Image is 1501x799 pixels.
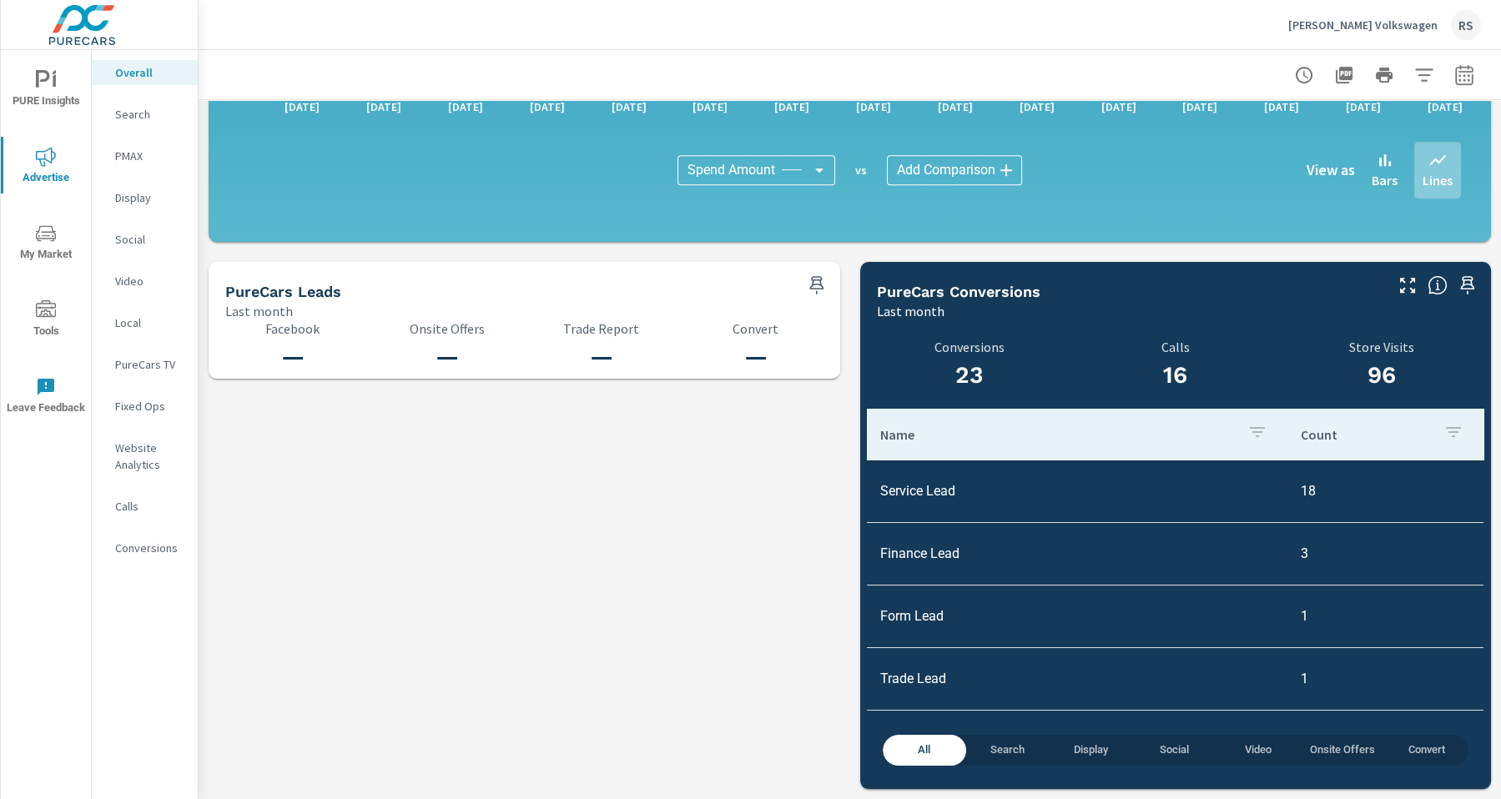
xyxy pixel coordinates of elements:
[803,272,830,299] span: Save this to your personalized report
[1423,170,1453,190] p: Lines
[1368,58,1401,92] button: Print Report
[534,343,668,371] h3: —
[688,321,823,336] p: Convert
[225,283,341,300] h5: PureCars Leads
[92,269,198,294] div: Video
[115,356,184,373] p: PureCars TV
[877,301,944,321] p: Last month
[887,155,1022,185] div: Add Comparison
[1089,98,1147,115] p: [DATE]
[534,321,668,336] p: Trade Report
[1278,339,1484,354] p: Store Visits
[1394,272,1421,299] button: Make Fullscreen
[1372,170,1398,190] p: Bars
[1,50,91,434] div: nav menu
[115,540,184,556] p: Conversions
[115,64,184,81] p: Overall
[92,185,198,210] div: Display
[1327,58,1361,92] button: "Export Report to PDF"
[1408,58,1441,92] button: Apply Filters
[92,60,198,85] div: Overall
[92,143,198,168] div: PMAX
[677,155,835,185] div: Spend Amount
[115,440,184,473] p: Website Analytics
[867,657,1288,700] td: Trade Lead
[6,70,86,111] span: PURE Insights
[92,394,198,419] div: Fixed Ops
[1082,361,1268,389] h3: 16
[436,98,495,115] p: [DATE]
[1451,10,1481,40] div: RS
[1416,98,1474,115] p: [DATE]
[6,147,86,188] span: Advertise
[1334,98,1393,115] p: [DATE]
[6,224,86,264] span: My Market
[115,106,184,123] p: Search
[1288,18,1438,33] p: [PERSON_NAME] Volkswagen
[1310,741,1375,760] span: Onsite Offers
[897,162,995,178] span: Add Comparison
[92,102,198,127] div: Search
[1428,275,1448,295] span: Understand conversion over the selected time range.
[1008,98,1066,115] p: [DATE]
[1060,741,1123,760] span: Display
[225,301,293,321] p: Last month
[355,98,413,115] p: [DATE]
[115,189,184,206] p: Display
[1448,58,1481,92] button: Select Date Range
[115,231,184,248] p: Social
[867,532,1288,575] td: Finance Lead
[115,148,184,164] p: PMAX
[518,98,577,115] p: [DATE]
[225,343,360,371] h3: —
[92,227,198,252] div: Social
[688,162,775,178] span: Spend Amount
[880,426,1235,443] p: Name
[1307,162,1355,178] h6: View as
[867,470,1288,512] td: Service Lead
[380,343,514,371] h3: —
[877,283,1040,300] h5: PureCars Conversions
[1252,98,1311,115] p: [DATE]
[1454,272,1481,299] span: Save this to your personalized report
[1171,98,1229,115] p: [DATE]
[92,435,198,477] div: Website Analytics
[1395,741,1458,760] span: Convert
[835,163,887,178] p: vs
[893,741,956,760] span: All
[867,595,1288,637] td: Form Lead
[1226,741,1290,760] span: Video
[92,494,198,519] div: Calls
[6,300,86,341] span: Tools
[1287,470,1483,512] td: 18
[681,98,739,115] p: [DATE]
[92,352,198,377] div: PureCars TV
[1082,339,1268,354] p: Calls
[976,741,1040,760] span: Search
[1287,532,1483,575] td: 3
[600,98,658,115] p: [DATE]
[688,343,823,371] h3: —
[877,361,1063,389] h3: 23
[1287,657,1483,700] td: 1
[92,310,198,335] div: Local
[763,98,821,115] p: [DATE]
[273,98,331,115] p: [DATE]
[115,498,184,515] p: Calls
[926,98,985,115] p: [DATE]
[1287,595,1483,637] td: 1
[115,273,184,289] p: Video
[225,321,360,336] p: Facebook
[115,314,184,331] p: Local
[1301,426,1430,443] p: Count
[6,377,86,418] span: Leave Feedback
[1143,741,1206,760] span: Social
[1278,361,1484,389] h3: 96
[380,321,514,336] p: Onsite Offers
[115,398,184,415] p: Fixed Ops
[92,535,198,560] div: Conversions
[844,98,903,115] p: [DATE]
[877,339,1063,354] p: Conversions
